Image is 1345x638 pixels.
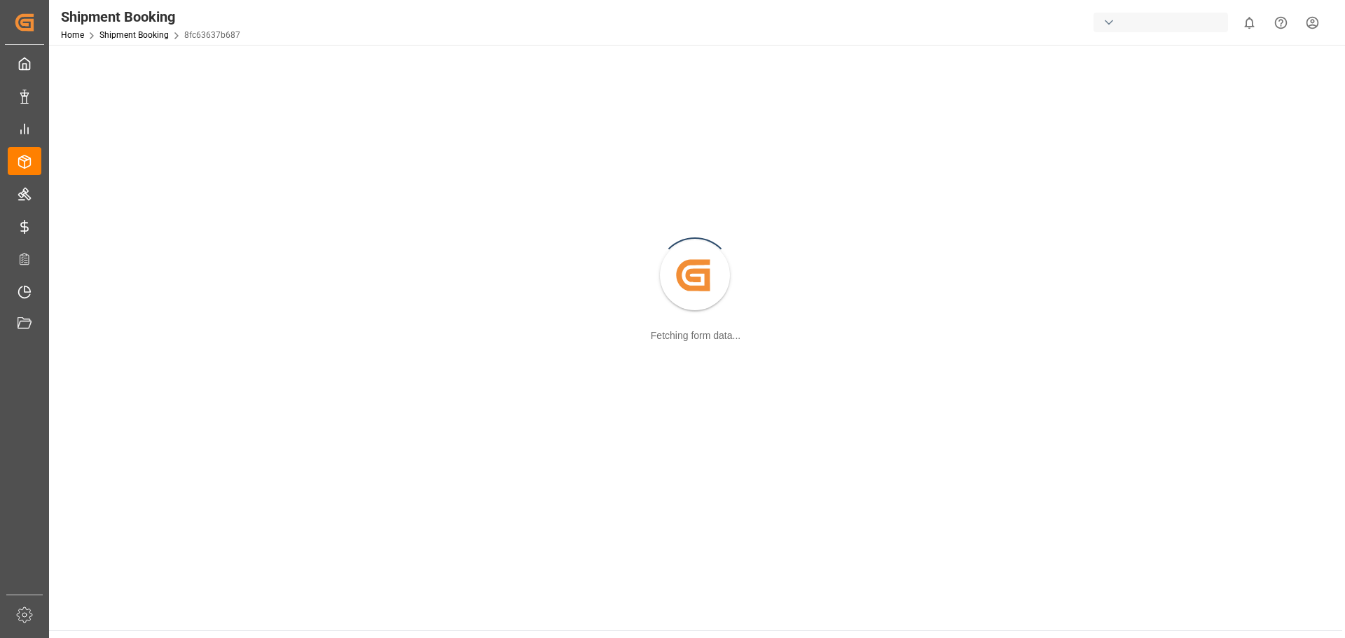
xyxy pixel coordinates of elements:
[1234,7,1265,39] button: show 0 new notifications
[1265,7,1297,39] button: Help Center
[651,328,740,343] div: Fetching form data...
[61,30,84,40] a: Home
[61,6,240,27] div: Shipment Booking
[99,30,169,40] a: Shipment Booking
